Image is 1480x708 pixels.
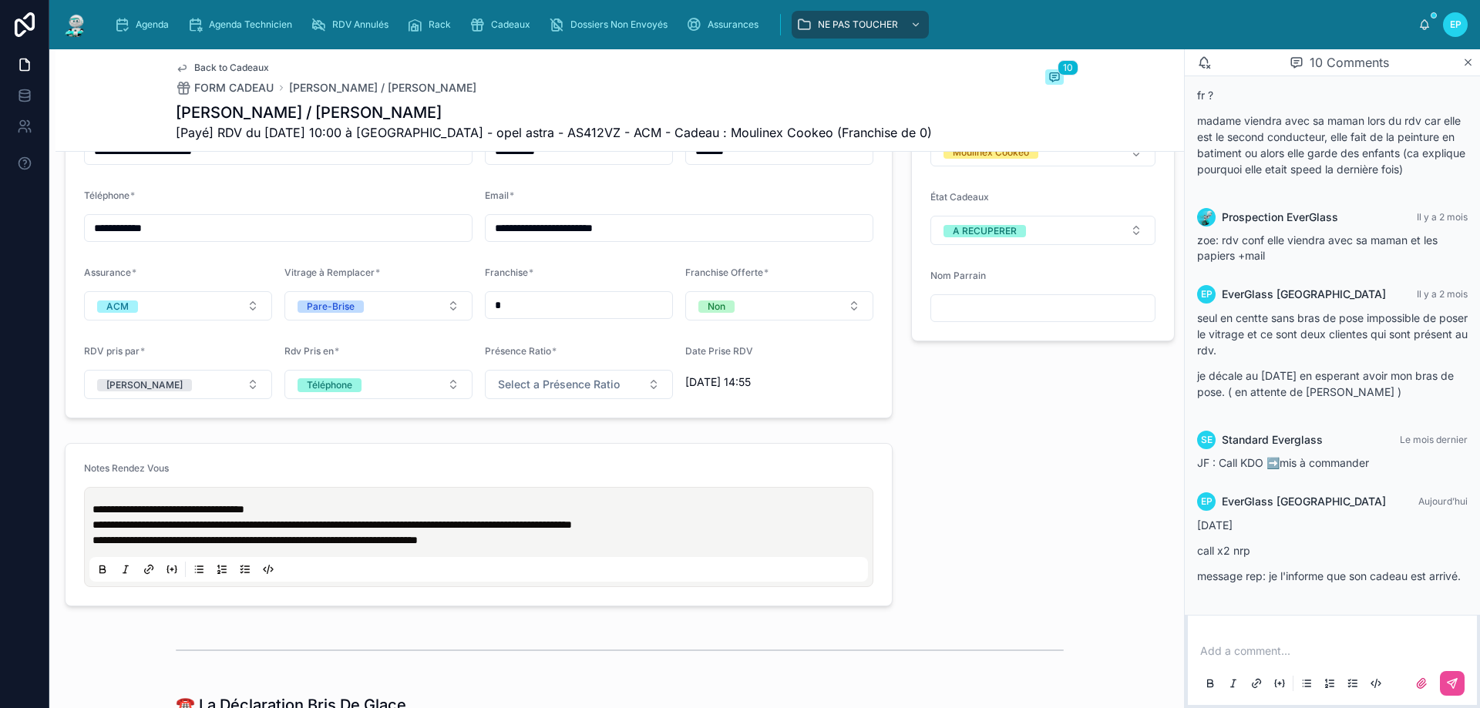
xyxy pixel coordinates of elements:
[284,345,334,357] span: Rdv Pris en
[930,270,986,281] span: Nom Parrain
[818,18,898,31] span: NE PAS TOUCHER
[1201,434,1213,446] span: SE
[685,267,763,278] span: Franchise Offerte
[402,11,462,39] a: Rack
[1197,542,1468,559] p: call x2 nrp
[1417,288,1468,300] span: Il y a 2 mois
[681,11,769,39] a: Assurances
[429,18,451,31] span: Rack
[284,370,473,399] button: Select Button
[176,123,932,142] span: [Payé] RDV du [DATE] 10:00 à [GEOGRAPHIC_DATA] - opel astra - AS412VZ - ACM - Cadeau : Moulinex C...
[1450,18,1461,31] span: EP
[1222,494,1386,509] span: EverGlass [GEOGRAPHIC_DATA]
[708,18,758,31] span: Assurances
[1222,210,1338,225] span: Prospection EverGlass
[62,12,89,37] img: App logo
[106,300,129,313] div: ACM
[1058,60,1078,75] span: 10
[465,11,541,39] a: Cadeaux
[307,300,355,313] div: Pare-Brise
[685,345,753,357] span: Date Prise RDV
[1418,495,1468,507] span: Aujourd’hui
[84,190,129,201] span: Téléphone
[109,11,180,39] a: Agenda
[307,378,352,392] div: Téléphone
[106,379,183,391] div: [PERSON_NAME]
[84,370,272,399] button: Select Button
[136,18,169,31] span: Agenda
[284,291,473,320] button: Select Button
[102,8,1418,42] div: scrollable content
[176,80,274,96] a: FORM CADEAU
[953,225,1017,237] div: A RECUPERER
[306,11,399,39] a: RDV Annulés
[792,11,929,39] a: NE PAS TOUCHER
[176,62,269,74] a: Back to Cadeaux
[485,267,528,278] span: Franchise
[1197,456,1369,469] span: JF : Call KDO ➡️mis à commander
[570,18,668,31] span: Dossiers Non Envoyés
[1197,367,1468,400] p: je décale au [DATE] en esperant avoir mon bras de pose. ( en attente de [PERSON_NAME] )
[1222,432,1323,448] span: Standard Everglass
[1400,434,1468,445] span: Le mois dernier
[930,216,1155,245] button: Select Button
[1197,112,1468,177] p: madame viendra avec sa maman lors du rdv car elle est le second conducteur, elle fait de la peint...
[332,18,388,31] span: RDV Annulés
[953,146,1029,159] div: Moulinex Cookeo
[685,291,873,320] button: Select Button
[1045,69,1064,88] button: 10
[84,291,272,320] button: Select Button
[930,137,1155,166] button: Select Button
[1201,495,1213,508] span: EP
[1197,87,1468,103] p: fr ?
[209,18,292,31] span: Agenda Technicien
[1310,53,1389,72] span: 10 Comments
[84,345,140,357] span: RDV pris par
[84,267,131,278] span: Assurance
[1197,517,1468,533] p: [DATE]
[284,267,375,278] span: Vitrage à Remplacer
[194,80,274,96] span: FORM CADEAU
[485,345,551,357] span: Présence Ratio
[1417,211,1468,223] span: Il y a 2 mois
[485,190,509,201] span: Email
[183,11,303,39] a: Agenda Technicien
[289,80,476,96] a: [PERSON_NAME] / [PERSON_NAME]
[485,370,673,399] button: Select Button
[708,300,725,313] div: Non
[1222,287,1386,302] span: EverGlass [GEOGRAPHIC_DATA]
[176,102,932,123] h1: [PERSON_NAME] / [PERSON_NAME]
[685,374,873,390] span: [DATE] 14:55
[930,191,989,203] span: État Cadeaux
[84,462,169,474] span: Notes Rendez Vous
[1197,568,1468,584] p: message rep: je l'informe que son cadeau est arrivé.
[491,18,530,31] span: Cadeaux
[544,11,678,39] a: Dossiers Non Envoyés
[1197,233,1438,262] span: zoe: rdv conf elle viendra avec sa maman et les papiers +mail
[194,62,269,74] span: Back to Cadeaux
[1197,310,1468,358] p: seul en centte sans bras de pose impossible de poser le vitrage et ce sont deux clientes qui sont...
[1201,288,1213,300] span: EP
[498,377,620,392] span: Select a Présence Ratio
